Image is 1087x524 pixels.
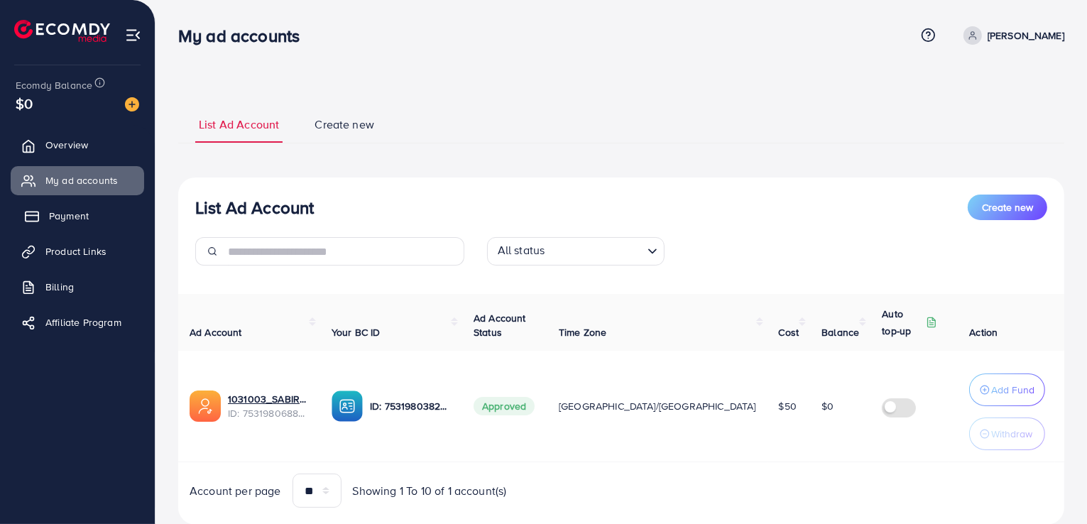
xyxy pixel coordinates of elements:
[45,173,118,187] span: My ad accounts
[988,27,1064,44] p: [PERSON_NAME]
[969,417,1045,450] button: Withdraw
[11,308,144,337] a: Affiliate Program
[559,399,756,413] span: [GEOGRAPHIC_DATA]/[GEOGRAPHIC_DATA]
[315,116,374,133] span: Create new
[11,166,144,195] a: My ad accounts
[228,392,309,406] a: 1031003_SABIR GABOOL_1753675919427
[16,78,92,92] span: Ecomdy Balance
[495,239,548,262] span: All status
[1027,460,1076,513] iframe: Chat
[982,200,1033,214] span: Create new
[11,237,144,266] a: Product Links
[559,325,606,339] span: Time Zone
[821,325,859,339] span: Balance
[821,399,834,413] span: $0
[16,93,33,114] span: $0
[49,209,89,223] span: Payment
[549,240,641,262] input: Search for option
[178,26,311,46] h3: My ad accounts
[195,197,314,218] h3: List Ad Account
[779,325,799,339] span: Cost
[968,195,1047,220] button: Create new
[125,97,139,111] img: image
[474,311,526,339] span: Ad Account Status
[190,391,221,422] img: ic-ads-acc.e4c84228.svg
[45,244,106,258] span: Product Links
[991,381,1034,398] p: Add Fund
[228,406,309,420] span: ID: 7531980688481419281
[199,116,279,133] span: List Ad Account
[190,325,242,339] span: Ad Account
[991,425,1032,442] p: Withdraw
[45,280,74,294] span: Billing
[190,483,281,499] span: Account per page
[11,131,144,159] a: Overview
[332,325,381,339] span: Your BC ID
[125,27,141,43] img: menu
[11,273,144,301] a: Billing
[487,237,665,266] div: Search for option
[474,397,535,415] span: Approved
[11,202,144,230] a: Payment
[353,483,507,499] span: Showing 1 To 10 of 1 account(s)
[882,305,923,339] p: Auto top-up
[14,20,110,42] img: logo
[45,138,88,152] span: Overview
[969,325,998,339] span: Action
[370,398,451,415] p: ID: 7531980382381047809
[332,391,363,422] img: ic-ba-acc.ded83a64.svg
[779,399,797,413] span: $50
[45,315,121,329] span: Affiliate Program
[228,392,309,421] div: <span class='underline'>1031003_SABIR GABOOL_1753675919427</span></br>7531980688481419281
[969,373,1045,406] button: Add Fund
[958,26,1064,45] a: [PERSON_NAME]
